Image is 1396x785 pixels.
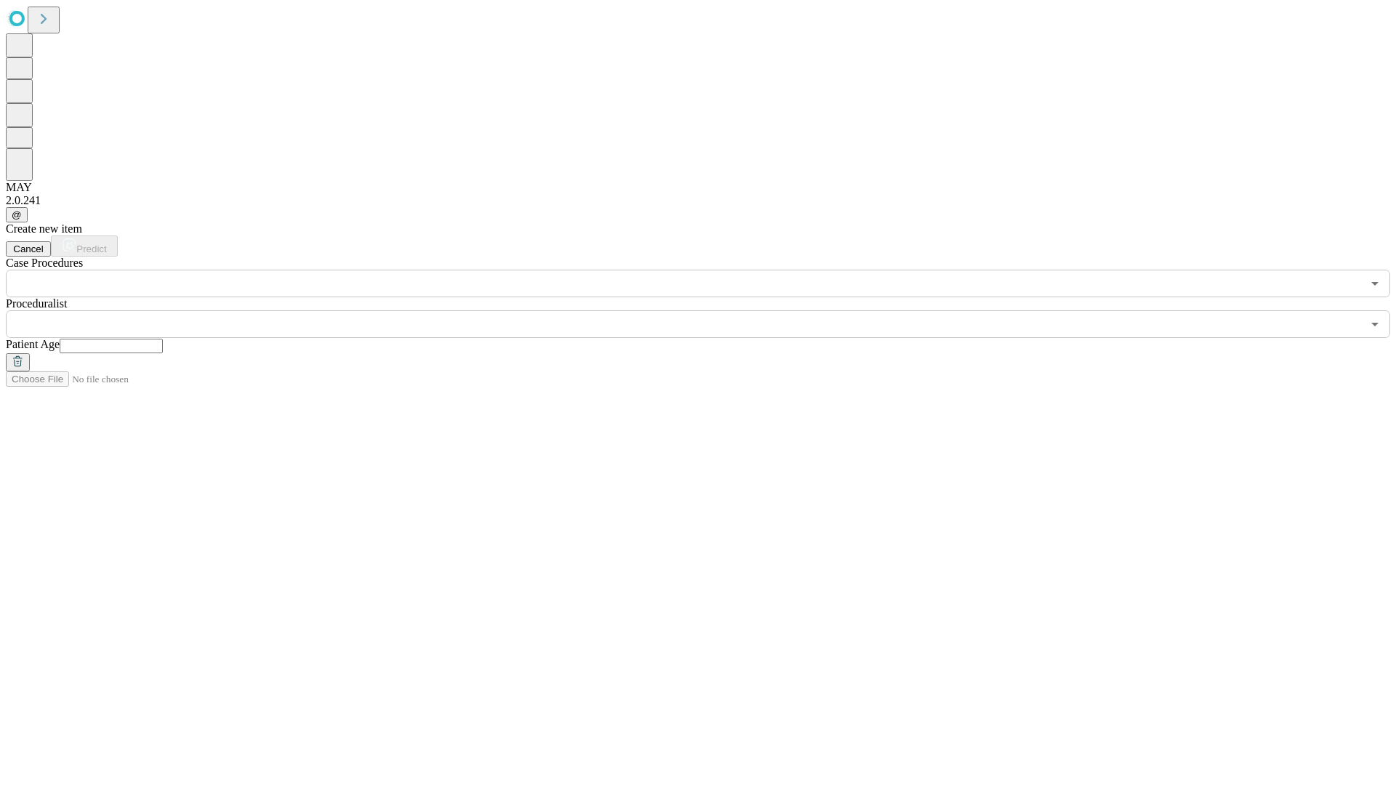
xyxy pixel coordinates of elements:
[6,222,82,235] span: Create new item
[12,209,22,220] span: @
[6,241,51,257] button: Cancel
[6,257,83,269] span: Scheduled Procedure
[6,207,28,222] button: @
[6,338,60,350] span: Patient Age
[6,194,1390,207] div: 2.0.241
[6,181,1390,194] div: MAY
[76,243,106,254] span: Predict
[1365,314,1385,334] button: Open
[6,297,67,310] span: Proceduralist
[13,243,44,254] span: Cancel
[51,235,118,257] button: Predict
[1365,273,1385,294] button: Open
